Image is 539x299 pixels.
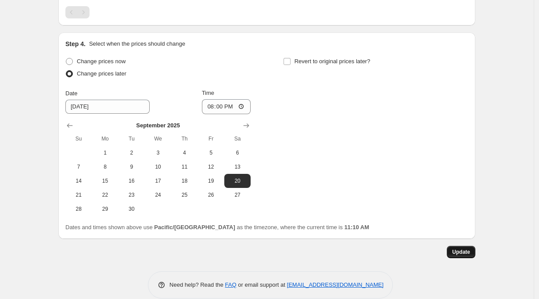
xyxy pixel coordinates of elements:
[295,58,370,65] span: Revert to original prices later?
[69,163,88,170] span: 7
[447,246,475,258] button: Update
[198,160,224,174] button: Friday September 12 2025
[77,58,126,65] span: Change prices now
[92,132,118,146] th: Monday
[69,191,88,198] span: 21
[65,160,92,174] button: Sunday September 7 2025
[198,146,224,160] button: Friday September 5 2025
[148,149,168,156] span: 3
[201,135,221,142] span: Fr
[224,132,251,146] th: Saturday
[119,202,145,216] button: Tuesday September 30 2025
[148,191,168,198] span: 24
[92,146,118,160] button: Monday September 1 2025
[119,132,145,146] th: Tuesday
[228,135,247,142] span: Sa
[171,188,198,202] button: Thursday September 25 2025
[198,132,224,146] th: Friday
[201,177,221,184] span: 19
[65,40,86,48] h2: Step 4.
[95,149,115,156] span: 1
[198,174,224,188] button: Friday September 19 2025
[228,191,247,198] span: 27
[65,188,92,202] button: Sunday September 21 2025
[65,6,90,18] nav: Pagination
[225,281,237,288] a: FAQ
[119,160,145,174] button: Tuesday September 9 2025
[95,205,115,213] span: 29
[228,163,247,170] span: 13
[122,177,141,184] span: 16
[92,160,118,174] button: Monday September 8 2025
[175,177,194,184] span: 18
[92,202,118,216] button: Monday September 29 2025
[77,70,126,77] span: Change prices later
[145,174,171,188] button: Wednesday September 17 2025
[122,205,141,213] span: 30
[119,146,145,160] button: Tuesday September 2 2025
[65,100,150,114] input: 8/26/2025
[92,188,118,202] button: Monday September 22 2025
[228,177,247,184] span: 20
[148,163,168,170] span: 10
[198,188,224,202] button: Friday September 26 2025
[65,90,77,97] span: Date
[145,188,171,202] button: Wednesday September 24 2025
[452,249,470,256] span: Update
[122,191,141,198] span: 23
[65,132,92,146] th: Sunday
[145,160,171,174] button: Wednesday September 10 2025
[169,281,225,288] span: Need help? Read the
[171,160,198,174] button: Thursday September 11 2025
[145,146,171,160] button: Wednesday September 3 2025
[65,202,92,216] button: Sunday September 28 2025
[201,149,221,156] span: 5
[69,135,88,142] span: Su
[171,146,198,160] button: Thursday September 4 2025
[175,191,194,198] span: 25
[201,191,221,198] span: 26
[122,135,141,142] span: Tu
[171,132,198,146] th: Thursday
[224,188,251,202] button: Saturday September 27 2025
[202,90,214,96] span: Time
[119,174,145,188] button: Tuesday September 16 2025
[224,160,251,174] button: Saturday September 13 2025
[145,132,171,146] th: Wednesday
[240,119,252,132] button: Show next month, October 2025
[287,281,384,288] a: [EMAIL_ADDRESS][DOMAIN_NAME]
[344,224,369,231] b: 11:10 AM
[224,174,251,188] button: Saturday September 20 2025
[95,163,115,170] span: 8
[92,174,118,188] button: Monday September 15 2025
[64,119,76,132] button: Show previous month, August 2025
[69,205,88,213] span: 28
[201,163,221,170] span: 12
[175,135,194,142] span: Th
[154,224,235,231] b: Pacific/[GEOGRAPHIC_DATA]
[237,281,287,288] span: or email support at
[224,146,251,160] button: Saturday September 6 2025
[171,174,198,188] button: Thursday September 18 2025
[95,191,115,198] span: 22
[228,149,247,156] span: 6
[119,188,145,202] button: Tuesday September 23 2025
[148,177,168,184] span: 17
[148,135,168,142] span: We
[65,224,369,231] span: Dates and times shown above use as the timezone, where the current time is
[65,174,92,188] button: Sunday September 14 2025
[122,163,141,170] span: 9
[175,163,194,170] span: 11
[95,177,115,184] span: 15
[95,135,115,142] span: Mo
[122,149,141,156] span: 2
[175,149,194,156] span: 4
[89,40,185,48] p: Select when the prices should change
[69,177,88,184] span: 14
[202,99,251,114] input: 12:00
